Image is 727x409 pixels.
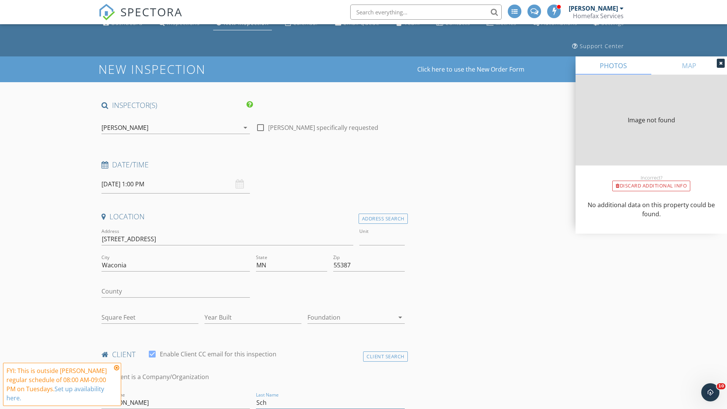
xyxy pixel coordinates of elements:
div: Incorrect? [576,175,727,181]
h4: Date/Time [101,160,405,170]
p: No additional data on this property could be found. [585,200,718,219]
a: Click here to use the New Order Form [417,66,524,72]
div: Discard Additional info [612,181,690,191]
iframe: Intercom live chat [701,383,719,401]
h4: Location [101,212,405,222]
div: Support Center [580,42,624,50]
div: [PERSON_NAME] [101,124,148,131]
div: FYI: This is outside [PERSON_NAME] regular schedule of 08:00 AM-09:00 PM on Tuesdays. [6,366,112,403]
div: Homefax Services [573,12,624,20]
a: Support Center [569,39,627,53]
input: Search everything... [350,5,502,20]
span: SPECTORA [120,4,183,20]
div: Client Search [363,351,408,362]
h1: New Inspection [98,62,266,76]
h4: INSPECTOR(S) [101,100,253,110]
span: 10 [717,383,725,389]
label: Enable Client CC email for this inspection [160,350,276,358]
i: arrow_drop_down [396,313,405,322]
i: arrow_drop_down [241,123,250,132]
div: [PERSON_NAME] [569,5,618,12]
a: MAP [651,56,727,75]
label: [PERSON_NAME] specifically requested [268,124,378,131]
a: PHOTOS [576,56,651,75]
h4: client [101,350,405,359]
label: Client is a Company/Organization [114,373,209,381]
div: Address Search [359,214,408,224]
a: Set up availability here. [6,385,104,402]
a: SPECTORA [98,10,183,26]
img: The Best Home Inspection Software - Spectora [98,4,115,20]
input: Select date [101,175,250,194]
